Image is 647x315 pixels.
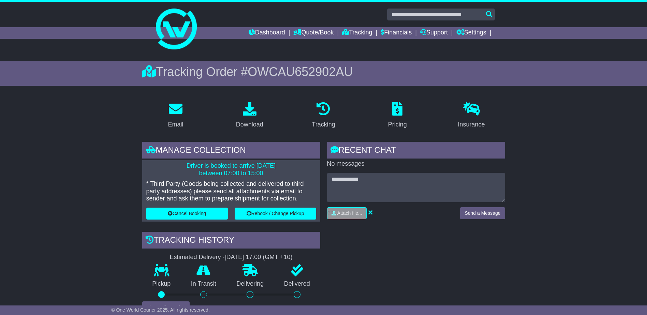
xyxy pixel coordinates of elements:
[454,100,489,132] a: Insurance
[142,142,320,160] div: Manage collection
[142,301,190,313] button: View Full Tracking
[248,65,353,79] span: OWCAU652902AU
[458,120,485,129] div: Insurance
[236,120,263,129] div: Download
[384,100,411,132] a: Pricing
[168,120,183,129] div: Email
[146,180,316,202] p: * Third Party (Goods being collected and delivered to third party addresses) please send all atta...
[327,160,505,168] p: No messages
[460,207,505,219] button: Send a Message
[146,162,316,177] p: Driver is booked to arrive [DATE] between 07:00 to 15:00
[235,208,316,220] button: Rebook / Change Pickup
[146,208,228,220] button: Cancel Booking
[307,100,339,132] a: Tracking
[456,27,486,39] a: Settings
[142,64,505,79] div: Tracking Order #
[249,27,285,39] a: Dashboard
[181,280,226,288] p: In Transit
[327,142,505,160] div: RECENT CHAT
[312,120,335,129] div: Tracking
[142,254,320,261] div: Estimated Delivery -
[274,280,320,288] p: Delivered
[111,307,210,313] span: © One World Courier 2025. All rights reserved.
[293,27,334,39] a: Quote/Book
[142,232,320,250] div: Tracking history
[232,100,268,132] a: Download
[226,280,274,288] p: Delivering
[420,27,448,39] a: Support
[225,254,293,261] div: [DATE] 17:00 (GMT +10)
[342,27,372,39] a: Tracking
[381,27,412,39] a: Financials
[142,280,181,288] p: Pickup
[388,120,407,129] div: Pricing
[163,100,188,132] a: Email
